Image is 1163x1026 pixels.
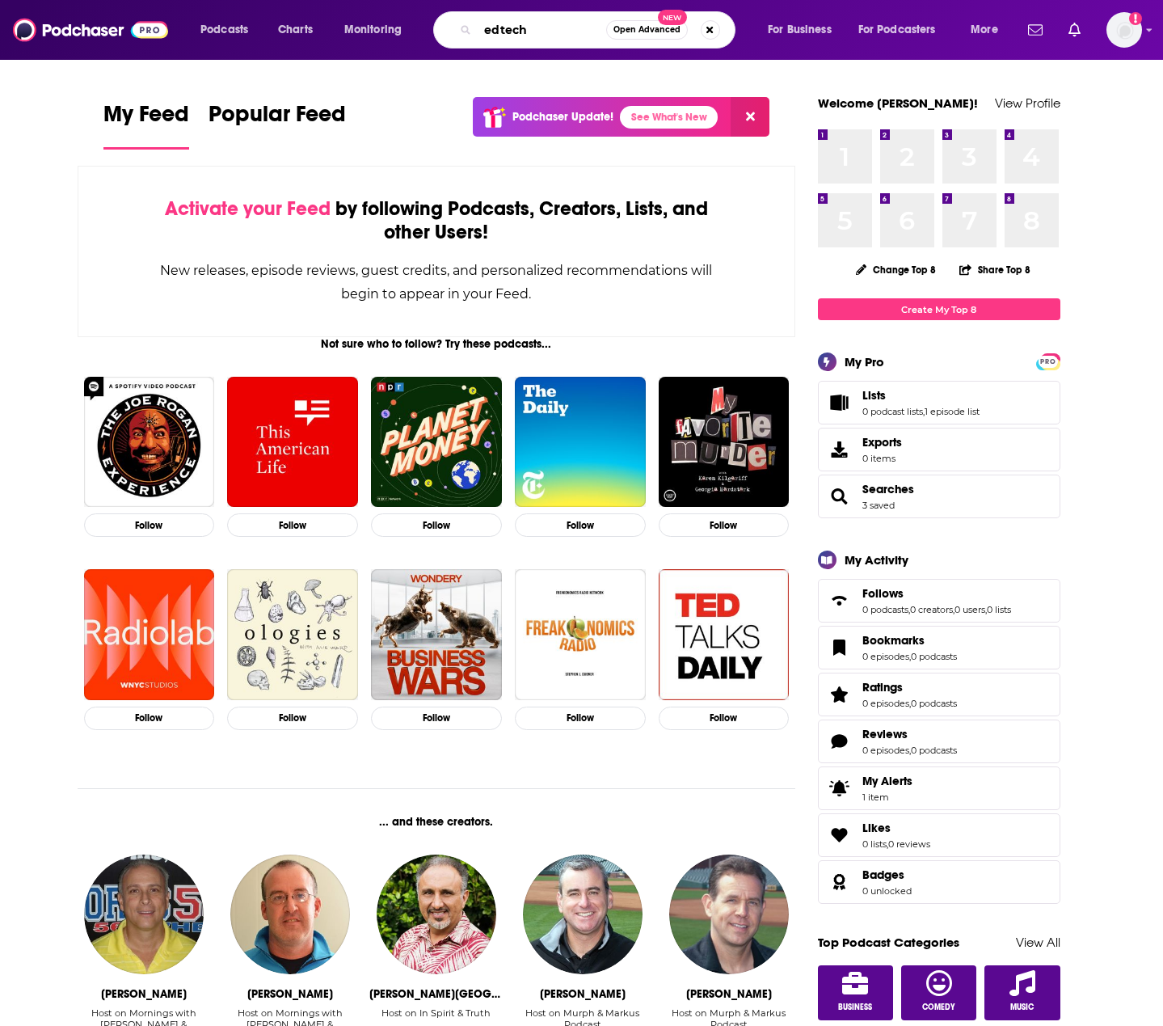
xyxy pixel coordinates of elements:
button: Follow [84,707,215,730]
a: Searches [824,485,856,508]
span: Badges [862,868,904,882]
span: Activate your Feed [165,196,331,221]
span: Charts [278,19,313,41]
span: For Podcasters [858,19,936,41]
a: 0 lists [987,604,1011,615]
a: Ratings [862,680,957,695]
a: See What's New [620,106,718,129]
span: Exports [862,435,902,450]
a: Badges [824,871,856,893]
span: 0 items [862,453,902,464]
a: Bookmarks [824,636,856,659]
a: Charts [268,17,322,43]
a: My Alerts [818,766,1060,810]
a: Lists [824,391,856,414]
a: Music [984,965,1060,1020]
span: Logged in as WE_Broadcast [1106,12,1142,48]
span: More [971,19,998,41]
span: Likes [818,813,1060,857]
a: 3 saved [862,500,895,511]
span: Ratings [862,680,903,695]
img: Eli Savoie [230,855,350,974]
button: Open AdvancedNew [606,20,688,40]
span: Searches [818,475,1060,518]
img: Podchaser - Follow, Share and Rate Podcasts [13,15,168,45]
a: Follows [862,586,1011,601]
img: The Joe Rogan Experience [84,377,215,508]
a: Popular Feed [209,100,346,150]
button: open menu [959,17,1018,43]
div: Search podcasts, credits, & more... [449,11,751,49]
svg: Add a profile image [1129,12,1142,25]
button: open menu [333,17,423,43]
button: open menu [189,17,269,43]
button: Follow [227,513,358,537]
span: , [985,604,987,615]
img: Greg Gaston [84,855,204,974]
img: TED Talks Daily [659,569,790,700]
img: Brian Murphy [523,855,643,974]
div: Not sure who to follow? Try these podcasts... [78,337,796,351]
div: Paul McCaffrey [686,987,772,1001]
a: Badges [862,868,912,882]
span: Music [1010,1003,1034,1012]
a: 0 users [954,604,985,615]
span: Reviews [818,720,1060,763]
span: , [908,604,910,615]
a: Radiolab [84,569,215,700]
a: Create My Top 8 [818,298,1060,320]
img: Paul McCaffrey [669,855,789,974]
a: Exports [818,428,1060,471]
span: Lists [818,381,1060,424]
a: Show notifications dropdown [1062,16,1087,44]
span: PRO [1039,356,1058,368]
a: 0 podcast lists [862,406,923,417]
div: Brian Murphy [540,987,626,1001]
span: Lists [862,388,886,403]
span: , [909,651,911,662]
img: User Profile [1106,12,1142,48]
a: 0 unlocked [862,885,912,897]
img: The Daily [515,377,646,508]
a: 0 podcasts [911,651,957,662]
img: My Favorite Murder with Karen Kilgariff and Georgia Hardstark [659,377,790,508]
a: Likes [862,821,930,835]
a: Top Podcast Categories [818,935,959,950]
input: Search podcasts, credits, & more... [478,17,606,43]
a: 0 podcasts [911,745,957,756]
a: 1 episode list [925,406,980,417]
img: J.D. Farag [377,855,496,974]
span: Monitoring [344,19,402,41]
a: Bookmarks [862,633,957,648]
span: Business [838,1003,872,1012]
a: Searches [862,482,914,496]
a: View Profile [995,95,1060,111]
a: 0 episodes [862,651,909,662]
button: Follow [659,513,790,537]
span: Bookmarks [862,633,925,648]
div: ... and these creators. [78,815,796,829]
a: Ratings [824,683,856,706]
a: Show notifications dropdown [1022,16,1049,44]
span: My Alerts [862,774,912,788]
div: My Activity [845,552,908,568]
button: Follow [227,707,358,730]
span: , [953,604,954,615]
span: , [909,745,911,756]
a: My Feed [103,100,189,150]
div: J.D. Farag [369,987,503,1001]
span: , [887,838,888,850]
img: This American Life [227,377,358,508]
a: Welcome [PERSON_NAME]! [818,95,978,111]
span: Comedy [922,1003,955,1012]
span: Exports [824,438,856,461]
button: Follow [371,513,502,537]
span: Badges [818,860,1060,904]
button: Follow [515,513,646,537]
